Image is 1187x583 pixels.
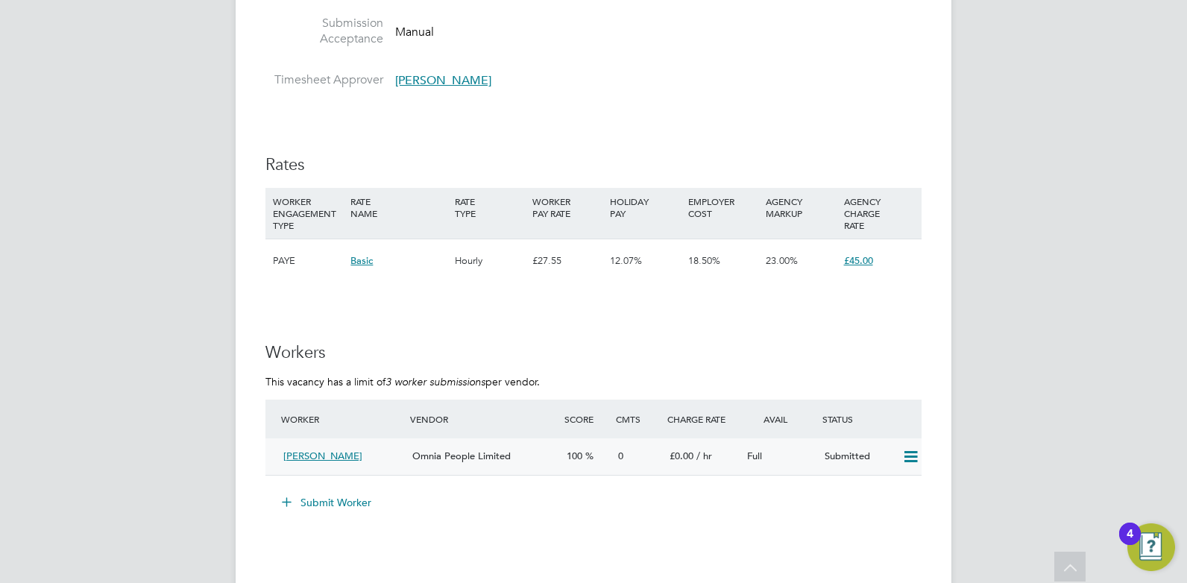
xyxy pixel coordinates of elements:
[265,72,383,88] label: Timesheet Approver
[612,406,664,432] div: Cmts
[844,254,873,267] span: £45.00
[451,188,529,227] div: RATE TYPE
[664,406,741,432] div: Charge Rate
[265,154,922,176] h3: Rates
[451,239,529,283] div: Hourly
[819,406,922,432] div: Status
[277,406,406,432] div: Worker
[385,375,485,388] em: 3 worker submissions
[265,375,922,388] p: This vacancy has a limit of per vendor.
[269,239,347,283] div: PAYE
[347,188,450,227] div: RATE NAME
[741,406,819,432] div: Avail
[1127,534,1133,553] div: 4
[688,254,720,267] span: 18.50%
[271,491,383,514] button: Submit Worker
[766,254,798,267] span: 23.00%
[819,444,896,469] div: Submitted
[265,342,922,364] h3: Workers
[395,73,491,88] span: [PERSON_NAME]
[412,450,511,462] span: Omnia People Limited
[684,188,762,227] div: EMPLOYER COST
[606,188,684,227] div: HOLIDAY PAY
[610,254,642,267] span: 12.07%
[395,24,434,39] span: Manual
[670,450,693,462] span: £0.00
[529,239,606,283] div: £27.55
[561,406,612,432] div: Score
[350,254,373,267] span: Basic
[696,450,712,462] span: / hr
[567,450,582,462] span: 100
[762,188,840,227] div: AGENCY MARKUP
[283,450,362,462] span: [PERSON_NAME]
[618,450,623,462] span: 0
[747,450,762,462] span: Full
[529,188,606,227] div: WORKER PAY RATE
[406,406,561,432] div: Vendor
[265,16,383,47] label: Submission Acceptance
[269,188,347,239] div: WORKER ENGAGEMENT TYPE
[840,188,918,239] div: AGENCY CHARGE RATE
[1127,523,1175,571] button: Open Resource Center, 4 new notifications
